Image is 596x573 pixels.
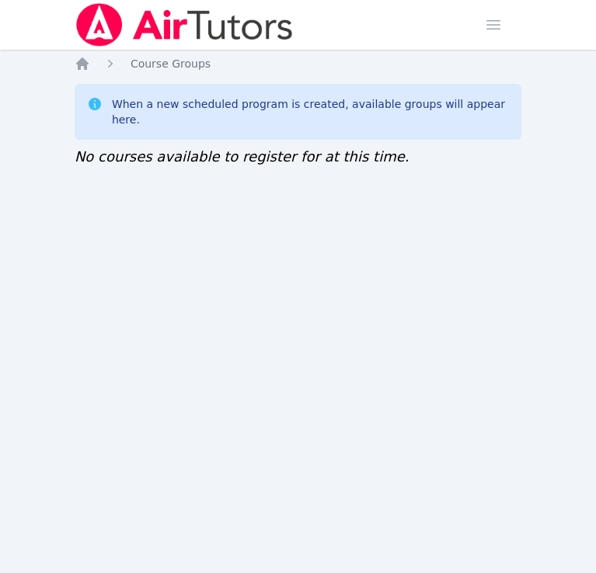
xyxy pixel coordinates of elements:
[75,3,295,47] img: Air Tutors
[75,56,521,71] nav: Breadcrumb
[131,56,211,71] a: Course Groups
[131,57,211,70] span: Course Groups
[112,96,509,127] div: When a new scheduled program is created, available groups will appear here.
[75,148,410,165] span: No courses available to register for at this time.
